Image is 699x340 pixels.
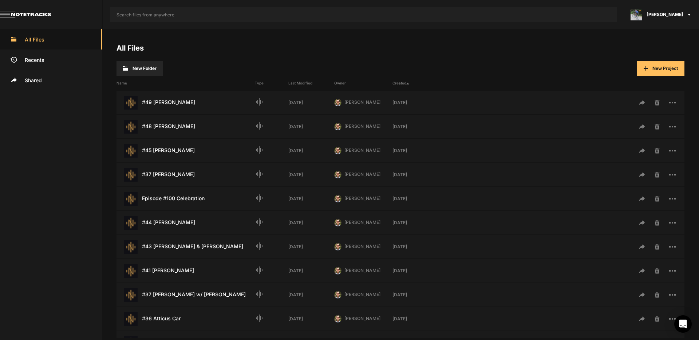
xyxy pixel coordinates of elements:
mat-icon: Audio [255,266,264,274]
div: [DATE] [288,268,334,274]
img: star-track.png [124,144,138,158]
div: [DATE] [392,268,438,274]
span: [PERSON_NAME] [344,244,380,249]
mat-icon: Audio [255,122,264,130]
img: 424769395311cb87e8bb3f69157a6d24 [334,219,341,226]
img: 424769395311cb87e8bb3f69157a6d24 [334,123,341,130]
img: ACg8ocLxXzHjWyafR7sVkIfmxRufCxqaSAR27SDjuE-ggbMy1qqdgD8=s96-c [631,9,642,20]
img: 424769395311cb87e8bb3f69157a6d24 [334,171,341,178]
div: #43 [PERSON_NAME] & [PERSON_NAME] [116,240,255,254]
div: [DATE] [392,220,438,226]
div: #45 [PERSON_NAME] [116,144,255,158]
span: [PERSON_NAME] [344,195,380,201]
div: [DATE] [392,244,438,250]
img: 424769395311cb87e8bb3f69157a6d24 [334,99,341,106]
div: #37 [PERSON_NAME] [116,168,255,182]
img: star-track.png [124,96,138,110]
mat-icon: Audio [255,194,264,202]
div: Type [255,80,288,86]
img: 424769395311cb87e8bb3f69157a6d24 [334,291,341,299]
span: [PERSON_NAME] [647,11,683,18]
img: star-track.png [124,168,138,182]
div: [DATE] [288,220,334,226]
span: [PERSON_NAME] [344,147,380,153]
button: New Folder [116,61,163,76]
img: 424769395311cb87e8bb3f69157a6d24 [334,195,341,202]
div: #41 [PERSON_NAME] [116,264,255,278]
div: [DATE] [288,123,334,130]
div: Name [116,80,255,86]
div: [DATE] [288,244,334,250]
span: New Project [652,66,678,71]
div: [DATE] [392,292,438,298]
div: [DATE] [288,171,334,178]
span: [PERSON_NAME] [344,99,380,105]
span: [PERSON_NAME] [344,292,380,297]
div: [DATE] [392,147,438,154]
img: star-track.png [124,312,138,326]
div: #36 Atticus Car [116,312,255,326]
div: [DATE] [392,316,438,322]
div: [DATE] [288,147,334,154]
button: New Project [637,61,684,76]
div: #37 [PERSON_NAME] w/ [PERSON_NAME] [116,288,255,302]
img: 424769395311cb87e8bb3f69157a6d24 [334,147,341,154]
div: [DATE] [288,195,334,202]
div: #49 [PERSON_NAME] [116,96,255,110]
mat-icon: Audio [255,146,264,154]
mat-icon: Audio [255,290,264,299]
div: [DATE] [392,123,438,130]
span: [PERSON_NAME] [344,316,380,321]
img: star-track.png [124,120,138,134]
div: [DATE] [392,171,438,178]
img: 424769395311cb87e8bb3f69157a6d24 [334,267,341,274]
img: 424769395311cb87e8bb3f69157a6d24 [334,243,341,250]
img: star-track.png [124,240,138,254]
span: [PERSON_NAME] [344,123,380,129]
div: #48 [PERSON_NAME] [116,120,255,134]
mat-icon: Audio [255,242,264,250]
span: [PERSON_NAME] [344,171,380,177]
mat-icon: Audio [255,218,264,226]
div: Open Intercom Messenger [674,315,692,333]
span: [PERSON_NAME] [344,268,380,273]
div: [DATE] [288,316,334,322]
img: star-track.png [124,264,138,278]
img: star-track.png [124,216,138,230]
a: All Files [116,44,144,52]
input: Search files from anywhere [110,7,617,22]
div: Owner [334,80,392,86]
mat-icon: Audio [255,314,264,323]
img: star-track.png [124,288,138,302]
mat-icon: Audio [255,170,264,178]
div: Episode #100 Celebration [116,192,255,206]
div: Created [392,80,438,86]
div: [DATE] [288,292,334,298]
div: Last Modified [288,80,334,86]
div: #44 [PERSON_NAME] [116,216,255,230]
div: [DATE] [392,99,438,106]
mat-icon: Audio [255,98,264,106]
img: 424769395311cb87e8bb3f69157a6d24 [334,315,341,323]
span: [PERSON_NAME] [344,220,380,225]
div: [DATE] [288,99,334,106]
img: star-track.png [124,192,138,206]
div: [DATE] [392,195,438,202]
